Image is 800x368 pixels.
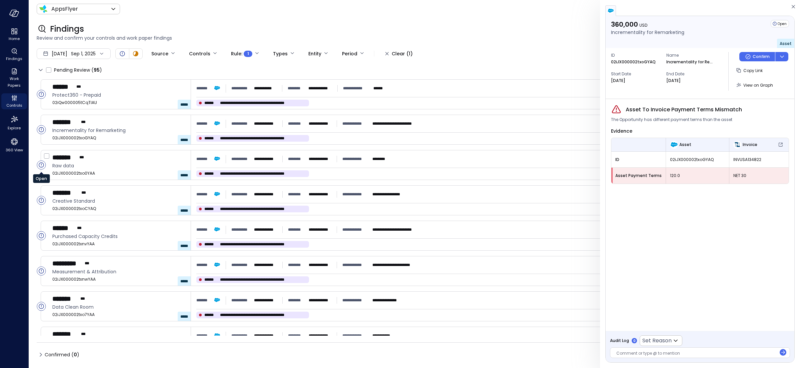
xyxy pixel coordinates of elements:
[52,127,185,134] span: Incrementality for Remarketing
[780,41,792,46] span: Asset
[132,50,140,58] div: In Progress
[52,233,185,240] span: Purchased Capacity Credits
[308,48,321,59] div: Entity
[342,48,357,59] div: Period
[666,71,716,77] span: End Date
[615,156,662,163] span: ID
[1,47,27,63] div: Findings
[52,197,185,205] span: Creative Standard
[37,125,46,134] div: Open
[611,128,632,134] span: Evidence
[74,351,77,358] span: 0
[52,268,185,275] span: Measurement & Attribution
[54,65,102,75] span: Pending Review
[6,147,23,153] span: 360 View
[94,67,100,73] span: 95
[37,196,46,205] div: Open
[607,7,614,14] img: salesforce
[626,106,742,114] span: Asset To Invoice Payment Terms Mismatch
[743,141,757,148] span: Invoice
[380,48,418,59] button: Clear (1)
[8,125,21,131] span: Explore
[611,29,684,36] p: Incrementality for Remarketing
[151,48,168,59] div: Source
[50,24,84,34] span: Findings
[231,48,252,59] div: Rule :
[771,20,789,27] div: Open
[52,170,185,177] span: 02iJX000002txo0YAA
[52,91,185,99] span: Protect360 - Prepaid
[642,337,672,345] p: Set Reason
[52,135,185,141] span: 02iJX000002txoGYAQ
[611,71,661,77] span: Start Date
[753,53,770,60] p: Confirm
[1,93,27,109] div: Controls
[1,67,27,89] div: Work Papers
[1,136,27,154] div: 360 View
[37,90,46,99] div: Open
[37,302,46,311] div: Open
[6,102,22,109] span: Controls
[51,5,78,13] p: AppsFlyer
[52,162,185,169] span: Raw data
[52,205,185,212] span: 02iJX000002txoCYAQ
[666,77,681,84] p: [DATE]
[666,59,713,65] p: Incrementality for Remarketing
[392,50,413,58] div: Clear (1)
[37,160,46,170] div: Open
[4,75,24,89] span: Work Papers
[118,50,126,58] div: Open
[611,77,625,84] p: [DATE]
[739,52,775,61] button: Confirm
[33,174,50,183] div: Open
[666,52,716,59] span: Name
[733,156,785,163] span: INVUSA134822
[611,59,656,65] p: 02iJX000002txoGYAQ
[52,99,185,106] span: 02iQw000005tCqTIAU
[45,349,79,360] span: Confirmed
[611,52,661,59] span: ID
[52,50,67,57] span: [DATE]
[37,266,46,276] div: Open
[743,68,763,73] span: Copy Link
[52,241,185,247] span: 02iJX000002txnvYAA
[1,113,27,132] div: Explore
[6,55,22,62] span: Findings
[679,141,691,148] span: Asset
[52,303,185,311] span: Data Clean Room
[52,276,185,283] span: 02iJX000002txnwYAA
[71,351,79,358] div: ( )
[743,82,773,88] span: View on Graph
[273,48,288,59] div: Types
[733,141,741,149] img: Invoice
[734,79,776,91] button: View on Graph
[91,66,102,74] div: ( )
[52,311,185,318] span: 02iJX000002txo7YAA
[734,65,765,76] button: Copy Link
[610,337,629,344] span: Audit Log
[1,27,27,43] div: Home
[739,52,788,61] div: Button group with a nested menu
[670,141,678,149] img: Asset
[37,34,792,42] span: Review and confirm your controls and work paper findings
[37,231,46,240] div: Open
[633,338,636,343] p: 0
[775,52,788,61] button: dropdown-icon-button
[670,172,725,179] span: 120.0
[670,156,725,163] span: 02iJX000002txoGYAQ
[611,116,732,123] span: The Opportunity has different payment terms than the asset
[611,20,684,29] p: 360,000
[189,48,210,59] div: Controls
[639,22,647,28] span: USD
[9,35,20,42] span: Home
[733,172,785,179] span: NET 30
[615,172,662,179] span: Asset Payment Terms
[39,5,47,13] img: Icon
[247,50,249,57] span: 1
